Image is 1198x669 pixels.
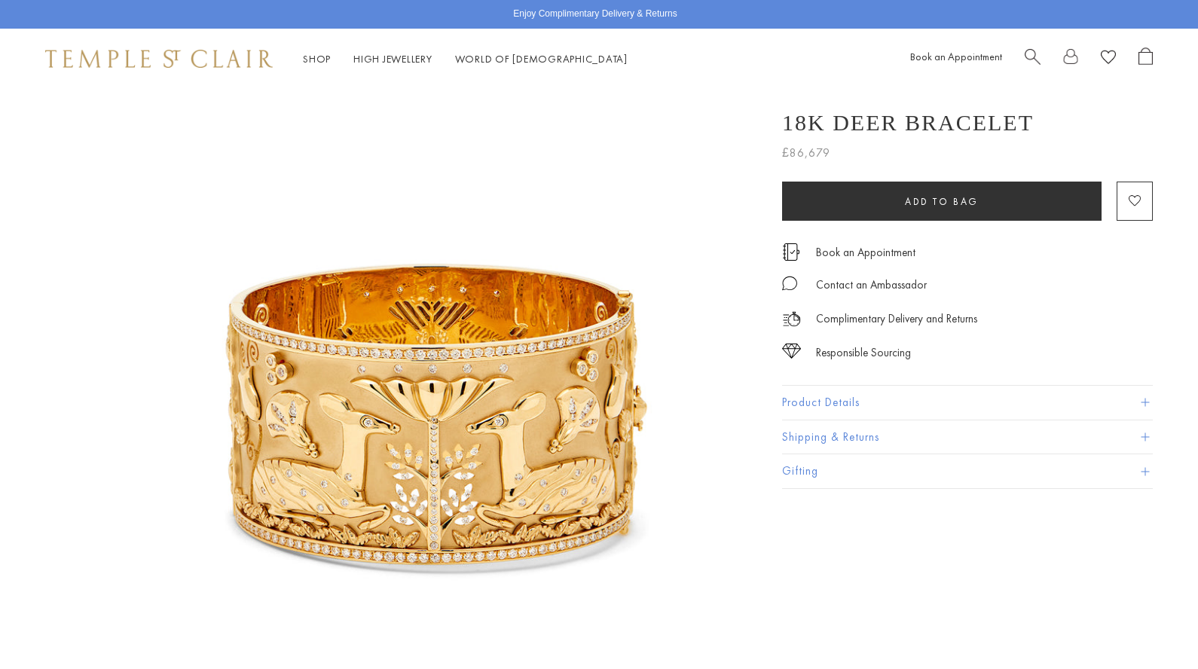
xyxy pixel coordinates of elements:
div: Responsible Sourcing [816,344,911,362]
img: Temple St. Clair [45,50,273,68]
a: Open Shopping Bag [1138,47,1153,71]
p: Enjoy Complimentary Delivery & Returns [513,7,677,22]
a: Book an Appointment [816,244,915,261]
button: Shipping & Returns [782,420,1153,454]
a: Search [1025,47,1041,71]
img: MessageIcon-01_2.svg [782,276,797,291]
img: icon_appointment.svg [782,243,800,261]
a: World of [DEMOGRAPHIC_DATA]World of [DEMOGRAPHIC_DATA] [455,52,628,66]
span: £86,679 [782,143,830,163]
a: ShopShop [303,52,331,66]
div: Contact an Ambassador [816,276,927,295]
a: Book an Appointment [910,50,1002,63]
h1: 18K Deer Bracelet [782,110,1034,136]
span: Add to bag [905,195,979,208]
p: Complimentary Delivery and Returns [816,310,977,328]
nav: Main navigation [303,50,628,69]
img: icon_delivery.svg [782,310,801,328]
a: View Wishlist [1101,47,1116,71]
button: Gifting [782,454,1153,488]
a: High JewelleryHigh Jewellery [353,52,432,66]
iframe: Gorgias live chat messenger [1123,598,1183,654]
button: Product Details [782,386,1153,420]
img: icon_sourcing.svg [782,344,801,359]
button: Add to bag [782,182,1102,221]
